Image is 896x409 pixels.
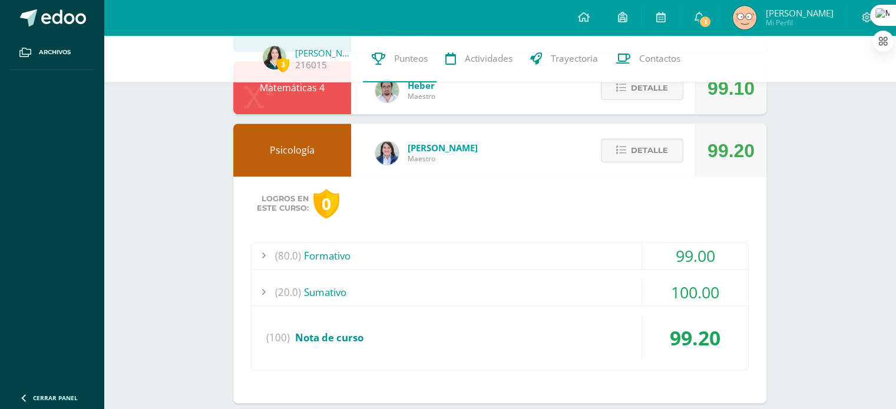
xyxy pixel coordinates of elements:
a: 216015 [295,59,327,71]
span: Nota de curso [295,331,363,344]
div: Sumativo [252,279,748,305]
div: 99.00 [642,242,748,269]
span: (20.0) [275,279,301,305]
div: Formativo [252,242,748,269]
div: 99.20 [642,315,748,360]
div: 0 [313,189,339,219]
div: 99.10 [707,62,755,115]
span: (80.0) [275,242,301,269]
a: Punteos [363,35,437,82]
span: Mi Perfil [765,18,833,28]
button: Detalle [601,76,683,100]
div: Psicología [233,124,351,177]
a: Trayectoria [521,35,607,82]
span: 1 [699,15,712,28]
a: [PERSON_NAME] [295,47,354,59]
span: Trayectoria [551,52,598,65]
img: a8c8a8afd4935d5c74b7f82ac1e75ad7.png [263,46,286,69]
span: Maestro [408,91,435,101]
span: Logros en este curso: [257,194,309,213]
span: Maestro [408,154,478,164]
span: [PERSON_NAME] [408,142,478,154]
a: Contactos [607,35,689,82]
img: 1a8e710f44a0a7f643d7a96b21ec3aa4.png [733,6,756,29]
span: Contactos [639,52,680,65]
span: Heber [408,79,435,91]
img: 101204560ce1c1800cde82bcd5e5712f.png [375,141,399,165]
div: 99.20 [707,124,755,177]
button: Detalle [601,138,683,162]
span: (100) [266,315,290,360]
span: Cerrar panel [33,394,78,402]
span: Archivos [39,48,71,57]
img: 00229b7027b55c487e096d516d4a36c4.png [375,79,399,102]
a: Actividades [437,35,521,82]
span: 3 [276,57,289,72]
a: Archivos [9,35,94,70]
span: Detalle [631,139,668,161]
div: Matemáticas 4 [233,61,351,114]
span: Detalle [631,77,668,99]
span: [PERSON_NAME] [765,7,833,19]
span: Punteos [394,52,428,65]
span: Actividades [465,52,513,65]
div: 100.00 [642,279,748,305]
